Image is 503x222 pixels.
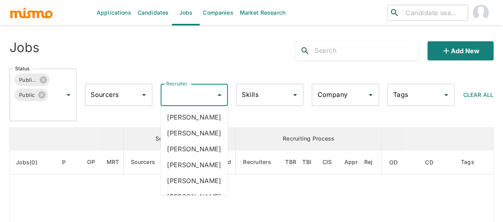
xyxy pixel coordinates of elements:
th: To Be Reviewed [283,150,300,174]
th: Priority [60,150,81,174]
span: Jobs(0) [16,158,48,167]
span: Published [14,75,41,85]
button: Open [365,89,376,100]
th: Sourcing Process [124,127,236,150]
th: Tags [454,150,484,174]
label: Status [15,65,29,72]
label: Recruiter [166,80,187,87]
th: Approved [342,150,362,174]
h4: Jobs [10,40,39,56]
button: Add new [427,41,493,60]
input: Candidate search [402,7,464,18]
th: Rejected [362,150,382,174]
img: logo [10,7,53,19]
span: P [62,158,76,167]
li: [PERSON_NAME] [161,173,228,189]
th: Open Positions [81,150,105,174]
div: Published [14,73,50,86]
th: Market Research Total [104,150,123,174]
button: search [295,41,315,60]
button: Open [441,89,452,100]
li: [PERSON_NAME] [161,125,228,141]
span: CD [425,158,444,167]
button: Close [214,89,225,100]
li: [PERSON_NAME] [161,109,228,125]
div: Public [14,89,48,101]
span: Clear All [463,91,493,98]
th: Recruiters [236,150,284,174]
th: Client Interview Scheduled [315,150,342,174]
li: [PERSON_NAME] [161,141,228,157]
th: Onboarding Date [382,150,419,174]
th: Created At [419,150,454,174]
span: Public [14,91,40,100]
input: Search [315,44,419,57]
th: Recruiting Process [236,127,382,150]
button: Open [63,89,74,100]
th: To Be Interviewed [300,150,315,174]
li: [PERSON_NAME] [161,157,228,173]
span: OD [389,158,408,167]
th: Sourcers [124,150,167,174]
button: Open [289,89,301,100]
img: Maia Reyes [473,5,489,21]
li: [PERSON_NAME] [161,189,228,205]
button: Open [138,89,150,100]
